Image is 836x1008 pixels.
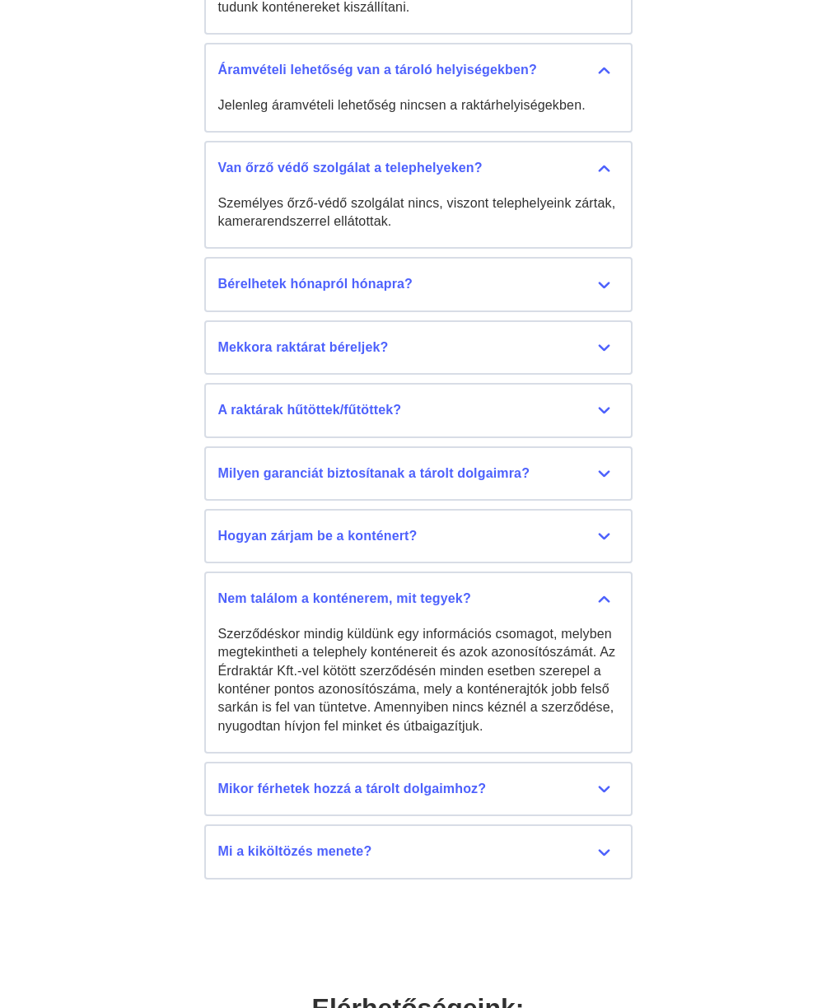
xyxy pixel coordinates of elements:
[204,509,633,563] button: Hogyan zárjam be a konténert?
[218,842,619,861] div: Mi a kiköltözés menete?
[218,96,619,114] div: Jelenleg áramvételi lehetőség nincsen a raktárhelyiségekben.
[204,572,633,754] button: Nem találom a konténerem, mit tegyek? Szerződéskor mindig küldünk egy információs csomagot, melyb...
[204,824,633,879] button: Mi a kiköltözés menete?
[218,194,619,231] div: Személyes őrző-védő szolgálat nincs, viszont telephelyeink zártak, kamerarendszerrel ellátottak.
[218,527,619,545] div: Hogyan zárjam be a konténert?
[204,320,633,375] button: Mekkora raktárat béreljek?
[204,762,633,816] button: Mikor férhetek hozzá a tárolt dolgaimhoz?
[204,383,633,437] button: A raktárak hűtöttek/fűtöttek?
[218,338,619,357] div: Mekkora raktárat béreljek?
[204,257,633,311] button: Bérelhetek hónapról hónapra?
[218,590,619,608] div: Nem találom a konténerem, mit tegyek?
[218,401,619,419] div: A raktárak hűtöttek/fűtöttek?
[218,780,619,798] div: Mikor férhetek hozzá a tárolt dolgaimhoz?
[218,61,619,79] div: Áramvételi lehetőség van a tároló helyiségekben?
[204,141,633,249] button: Van őrző védő szolgálat a telephelyeken? Személyes őrző-védő szolgálat nincs, viszont telephelyei...
[218,464,619,483] div: Milyen garanciát biztosítanak a tárolt dolgaimra?
[218,275,619,293] div: Bérelhetek hónapról hónapra?
[218,625,619,735] div: Szerződéskor mindig küldünk egy információs csomagot, melyben megtekintheti a telephely konténere...
[218,159,619,177] div: Van őrző védő szolgálat a telephelyeken?
[204,43,633,133] button: Áramvételi lehetőség van a tároló helyiségekben? Jelenleg áramvételi lehetőség nincsen a raktárhe...
[204,446,633,501] button: Milyen garanciát biztosítanak a tárolt dolgaimra?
